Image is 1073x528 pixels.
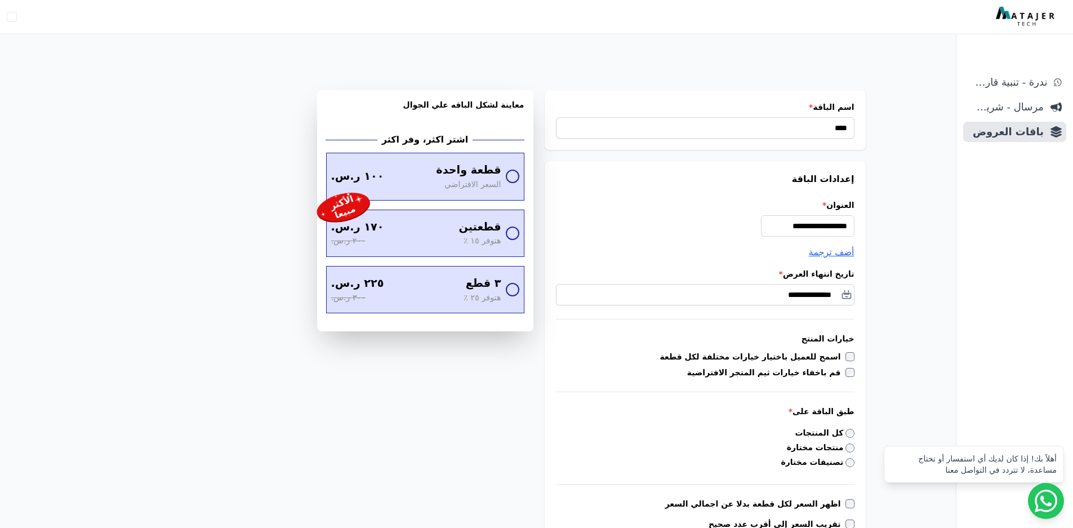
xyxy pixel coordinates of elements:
[556,268,854,279] label: تاريخ انتهاء العرض
[331,219,384,236] span: ١٧٠ ر.س.
[795,427,854,439] label: كل المنتجات
[687,367,845,378] label: قم باخفاء خيارات ثيم المتجر الافتراضية
[556,406,854,417] label: طبق الباقة على
[331,168,384,185] span: ١٠٠ ر.س.
[845,458,854,467] input: تصنيفات مختارة
[891,453,1057,476] div: أهلاً بك! إذا كان لديك أي استفسار أو تحتاج مساعدة، لا تتردد في التواصل معنا
[464,292,501,304] span: هتوفر ٢٥ ٪
[466,276,501,292] span: ٣ قطع
[809,246,854,259] button: أضف ترجمة
[556,333,854,344] h3: خيارات المنتج
[996,7,1057,27] img: MatajerTech Logo
[458,219,501,236] span: قطعتين
[331,292,366,304] span: ٣٠٠ ر.س.
[968,74,1047,90] span: ندرة - تنبية قارب علي النفاذ
[968,99,1044,115] span: مرسال - شريط دعاية
[968,124,1044,140] span: باقات العروض
[436,162,501,179] span: قطعة واحدة
[809,247,854,258] span: أضف ترجمة
[444,179,501,191] span: السعر الافتراضي
[331,235,366,247] span: ٢٠٠ ر.س.
[781,456,854,468] label: تصنيفات مختارة
[845,429,854,438] input: كل المنتجات
[326,193,360,222] div: الأكثر مبيعا
[326,99,524,124] h3: معاينة لشكل الباقه علي الجوال
[331,276,384,292] span: ٢٢٥ ر.س.
[660,351,845,362] label: اسمح للعميل باختيار خيارات مختلفة لكل قطعة
[464,235,501,247] span: هتوفر ١٥ ٪
[845,443,854,452] input: منتجات مختارة
[556,172,854,186] h3: إعدادات الباقة
[556,101,854,113] label: اسم الباقة
[665,498,845,509] label: اظهر السعر لكل قطعة بدلا عن اجمالي السعر
[556,199,854,211] label: العنوان
[382,133,468,147] h2: اشتر اكثر، وفر اكثر
[787,442,854,454] label: منتجات مختارة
